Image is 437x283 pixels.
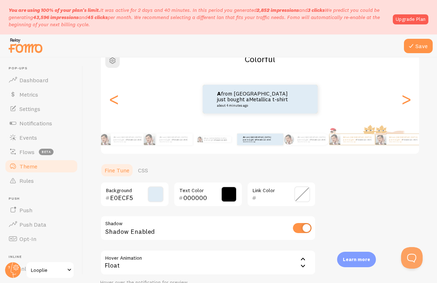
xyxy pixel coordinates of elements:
[19,91,38,98] span: Metrics
[8,36,43,55] img: fomo-relay-logo-orange.svg
[298,141,326,143] small: about 4 minutes ago
[87,14,108,20] b: 45 clicks
[114,136,142,143] p: from [GEOGRAPHIC_DATA] just bought a
[26,261,74,279] a: Looplie
[243,136,244,139] strong: A
[337,252,376,267] div: Learn more
[9,7,100,13] span: You are using 100% of your plan's limit.
[204,137,205,139] strong: A
[330,134,340,145] img: Fomo
[249,96,288,103] a: Metallica t-shirt
[9,196,78,201] span: Push
[393,14,428,24] a: Upgrade Plan
[401,247,423,269] iframe: Help Scout Beacon - Open
[9,255,78,259] span: Inline
[4,217,78,232] a: Push Data
[9,6,388,28] p: It was active for 2 days and 40 minutes. In this period you generated We predict you could be gen...
[19,163,37,170] span: Theme
[308,7,325,13] b: 3 clicks
[172,138,188,141] a: Metallica t-shirt
[356,138,372,141] a: Metallica t-shirt
[114,141,142,143] small: about 4 minutes ago
[257,7,299,13] b: 2,852 impressions
[31,266,65,274] span: Looplie
[126,138,142,141] a: Metallica t-shirt
[4,173,78,188] a: Rules
[19,221,46,228] span: Push Data
[144,134,155,145] img: Fomo
[343,136,372,143] p: from [GEOGRAPHIC_DATA] just bought a
[33,14,108,20] span: and
[243,136,272,143] p: from [GEOGRAPHIC_DATA] just bought a
[100,250,316,275] div: Float
[19,76,48,84] span: Dashboard
[114,136,115,139] strong: A
[284,134,294,144] img: Fomo
[110,73,118,125] div: Previous slide
[343,136,345,139] strong: A
[4,232,78,246] a: Opt-In
[19,134,37,141] span: Events
[204,136,228,142] p: from [GEOGRAPHIC_DATA] just bought a
[39,149,54,155] span: beta
[402,73,410,125] div: Next slide
[4,102,78,116] a: Settings
[4,130,78,145] a: Events
[160,141,189,143] small: about 4 minutes ago
[256,138,271,141] a: Metallica t-shirt
[389,136,391,139] strong: A
[257,7,325,13] span: and
[101,54,419,65] h2: Colorful
[19,235,36,242] span: Opt-In
[376,134,386,145] img: Fomo
[402,138,418,141] a: Metallica t-shirt
[134,163,152,177] a: CSS
[100,163,134,177] a: Fine Tune
[19,120,52,127] span: Notifications
[243,141,271,143] small: about 4 minutes ago
[9,66,78,71] span: Pop-ups
[19,105,40,112] span: Settings
[19,177,34,184] span: Rules
[197,136,203,142] img: Fomo
[4,159,78,173] a: Theme
[217,91,289,107] p: from [GEOGRAPHIC_DATA] just bought a
[33,14,79,20] b: 43,596 impressions
[310,138,326,141] a: Metallica t-shirt
[343,141,371,143] small: about 4 minutes ago
[19,148,34,156] span: Flows
[160,136,190,143] p: from [GEOGRAPHIC_DATA] just bought a
[19,207,32,214] span: Push
[217,90,221,97] strong: A
[4,203,78,217] a: Push
[389,136,418,143] p: from [GEOGRAPHIC_DATA] just bought a
[100,215,316,242] div: Shadow Enabled
[217,104,287,107] small: about 4 minutes ago
[4,87,78,102] a: Metrics
[298,136,326,143] p: from [GEOGRAPHIC_DATA] just bought a
[160,136,161,139] strong: A
[215,139,227,141] a: Metallica t-shirt
[298,136,299,139] strong: A
[4,116,78,130] a: Notifications
[4,73,78,87] a: Dashboard
[4,145,78,159] a: Flows beta
[343,256,370,263] p: Learn more
[389,141,417,143] small: about 4 minutes ago
[99,134,111,145] img: Fomo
